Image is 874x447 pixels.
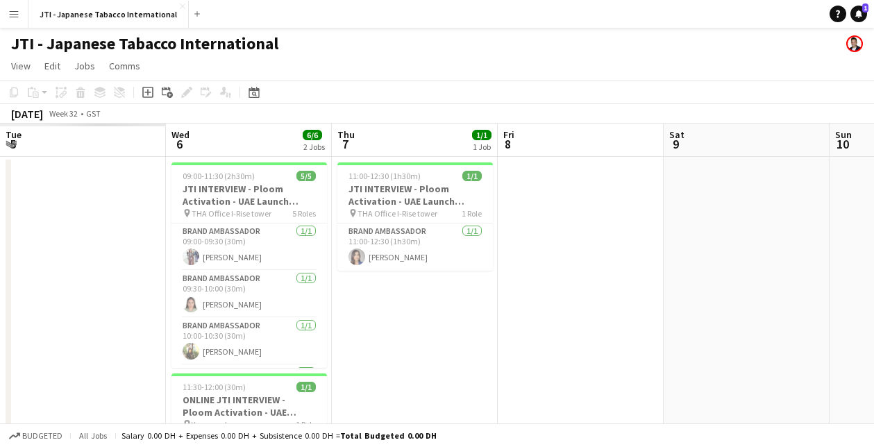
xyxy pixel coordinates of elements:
span: Sun [835,128,852,141]
app-card-role: Brand Ambassador1/109:00-09:30 (30m)[PERSON_NAME] [171,223,327,271]
span: THA Office I-Rise tower [358,208,437,219]
span: 6 [169,136,190,152]
button: JTI - Japanese Tabacco International [28,1,189,28]
span: 1/1 [472,130,491,140]
span: 10 [833,136,852,152]
h1: JTI - Japanese Tabacco International [11,33,278,54]
span: Sat [669,128,684,141]
span: 6/6 [303,130,322,140]
span: 8 [501,136,514,152]
app-user-avatar: munjaal choksi [846,35,863,52]
span: 5 [3,136,22,152]
span: All jobs [76,430,110,441]
span: View [11,60,31,72]
span: 7 [335,136,355,152]
a: View [6,57,36,75]
span: 1 Role [462,208,482,219]
div: 1 Job [473,142,491,152]
a: Comms [103,57,146,75]
app-job-card: 09:00-11:30 (2h30m)5/5JTI INTERVIEW - Ploom Activation - UAE Launch Program THA Office I-Rise tow... [171,162,327,368]
span: THA Office I-Rise tower [192,208,271,219]
div: [DATE] [11,107,43,121]
span: Budgeted [22,431,62,441]
span: Thu [337,128,355,141]
span: Comms [109,60,140,72]
span: 5/5 [296,171,316,181]
span: Wed [171,128,190,141]
span: Your own house [192,419,246,430]
span: 5 Roles [292,208,316,219]
span: 11:30-12:00 (30m) [183,382,246,392]
span: Jobs [74,60,95,72]
app-card-role: Brand Ambassador1/1 [171,365,327,412]
app-card-role: Brand Ambassador1/109:30-10:00 (30m)[PERSON_NAME] [171,271,327,318]
span: Fri [503,128,514,141]
span: Edit [44,60,60,72]
a: Edit [39,57,66,75]
span: Tue [6,128,22,141]
span: 1 Role [296,419,316,430]
span: 11:00-12:30 (1h30m) [348,171,421,181]
div: 2 Jobs [303,142,325,152]
app-card-role: Brand Ambassador1/110:00-10:30 (30m)[PERSON_NAME] [171,318,327,365]
div: GST [86,108,101,119]
span: 1/1 [296,382,316,392]
app-card-role: Brand Ambassador1/111:00-12:30 (1h30m)[PERSON_NAME] [337,223,493,271]
a: 1 [850,6,867,22]
span: Total Budgeted 0.00 DH [340,430,437,441]
span: 1 [862,3,868,12]
h3: JTI INTERVIEW - Ploom Activation - UAE Launch Program [171,183,327,208]
h3: JTI INTERVIEW - Ploom Activation - UAE Launch Program [337,183,493,208]
app-job-card: 11:00-12:30 (1h30m)1/1JTI INTERVIEW - Ploom Activation - UAE Launch Program THA Office I-Rise tow... [337,162,493,271]
span: 1/1 [462,171,482,181]
span: 09:00-11:30 (2h30m) [183,171,255,181]
div: Salary 0.00 DH + Expenses 0.00 DH + Subsistence 0.00 DH = [121,430,437,441]
button: Budgeted [7,428,65,444]
a: Jobs [69,57,101,75]
h3: ONLINE JTI INTERVIEW - Ploom Activation - UAE Launch Program [171,394,327,419]
span: 9 [667,136,684,152]
span: Week 32 [46,108,81,119]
